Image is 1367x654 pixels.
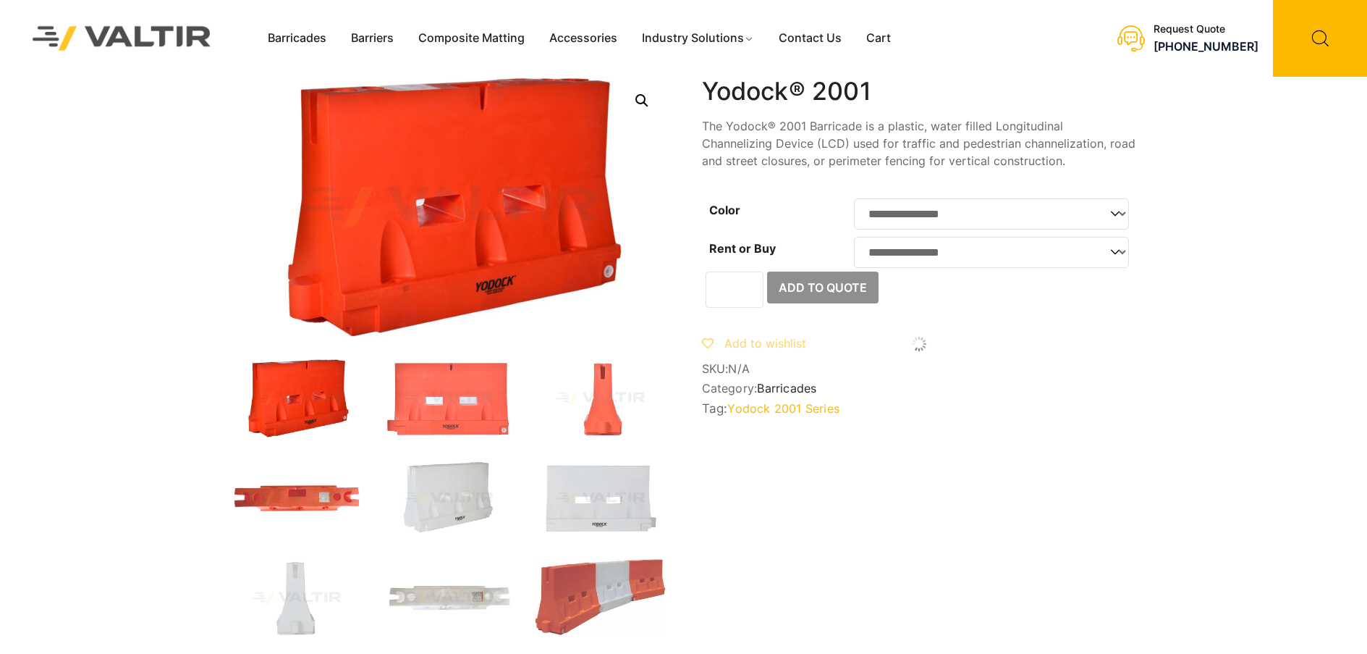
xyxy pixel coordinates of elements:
[14,7,230,69] img: Valtir Rentals
[706,272,763,308] input: Product quantity
[406,28,537,49] a: Composite Matting
[232,559,362,637] img: 2001_Nat_Side.jpg
[536,359,666,437] img: 2001_Org_Side.jpg
[702,382,1136,395] span: Category:
[339,28,406,49] a: Barriers
[232,359,362,437] img: 2001_Org_3Q-1.jpg
[384,459,514,537] img: 2001_Nat_3Q-1.jpg
[702,362,1136,376] span: SKU:
[702,117,1136,169] p: The Yodock® 2001 Barricade is a plastic, water filled Longitudinal Channelizing Device (LCD) used...
[384,559,514,637] img: 2001_Nat_Top.jpg
[537,28,630,49] a: Accessories
[630,28,766,49] a: Industry Solutions
[727,401,839,416] a: Yodock 2001 Series
[757,381,816,395] a: Barricades
[702,401,1136,416] span: Tag:
[255,28,339,49] a: Barricades
[232,459,362,537] img: 2001_Org_Top.jpg
[728,361,750,376] span: N/A
[709,241,776,256] label: Rent or Buy
[536,559,666,635] img: yodock-2001-barrier-7.jpg
[1154,23,1258,35] div: Request Quote
[767,272,879,303] button: Add to Quote
[854,28,903,49] a: Cart
[536,459,666,537] img: 2001_Nat_Front.jpg
[709,203,740,217] label: Color
[766,28,854,49] a: Contact Us
[702,77,1136,106] h1: Yodock® 2001
[384,359,514,437] img: 2001_Org_Front.jpg
[1154,39,1258,54] a: [PHONE_NUMBER]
